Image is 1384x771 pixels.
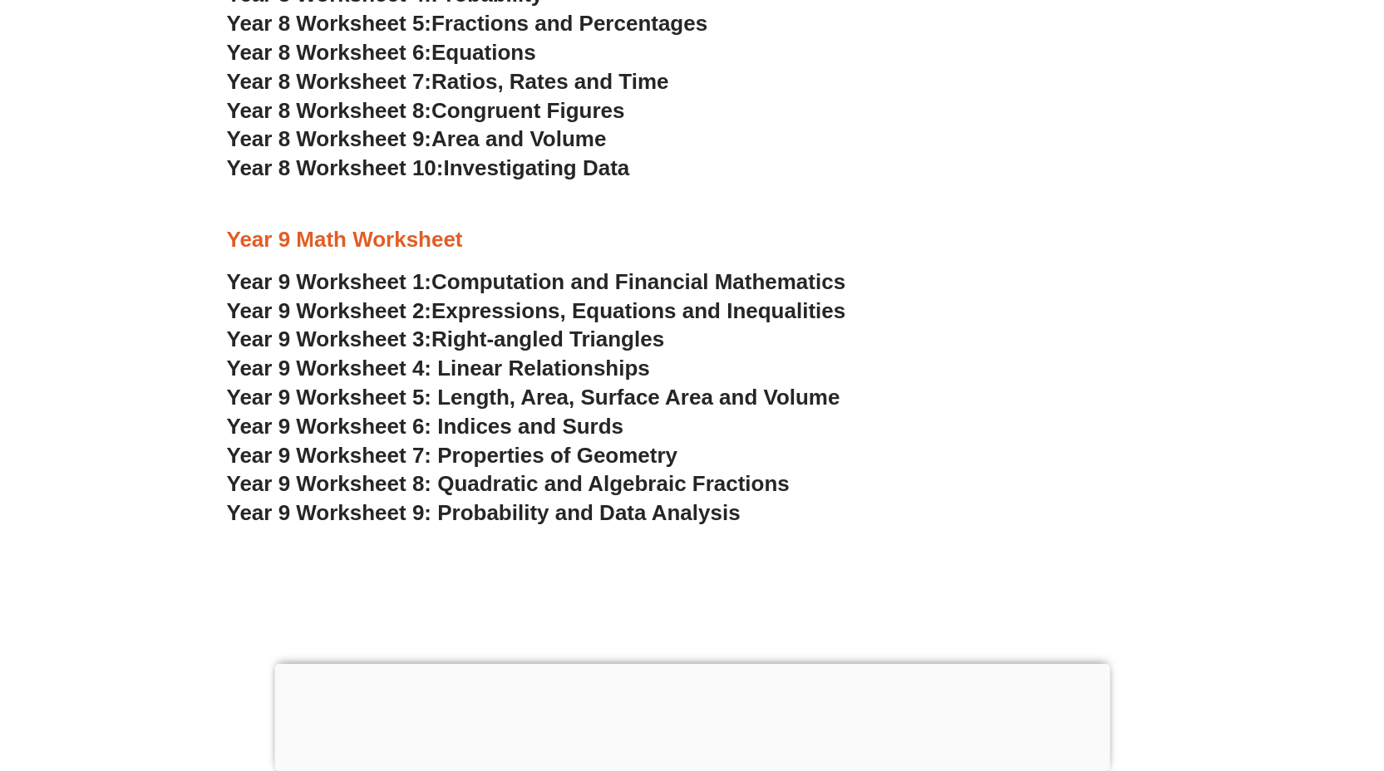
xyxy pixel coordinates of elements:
[431,269,845,294] span: Computation and Financial Mathematics
[443,155,629,180] span: Investigating Data
[227,11,708,36] a: Year 8 Worksheet 5:Fractions and Percentages
[227,40,536,65] a: Year 8 Worksheet 6:Equations
[227,327,665,351] a: Year 9 Worksheet 3:Right-angled Triangles
[227,98,432,123] span: Year 8 Worksheet 8:
[227,98,625,123] a: Year 8 Worksheet 8:Congruent Figures
[227,327,432,351] span: Year 9 Worksheet 3:
[227,155,630,180] a: Year 8 Worksheet 10:Investigating Data
[227,126,432,151] span: Year 8 Worksheet 9:
[274,664,1110,767] iframe: Advertisement
[227,414,624,439] a: Year 9 Worksheet 6: Indices and Surds
[227,269,432,294] span: Year 9 Worksheet 1:
[227,298,846,323] a: Year 9 Worksheet 2:Expressions, Equations and Inequalities
[431,40,536,65] span: Equations
[227,126,607,151] a: Year 8 Worksheet 9:Area and Volume
[227,356,650,381] a: Year 9 Worksheet 4: Linear Relationships
[227,226,1158,254] h3: Year 9 Math Worksheet
[227,69,669,94] a: Year 8 Worksheet 7:Ratios, Rates and Time
[431,327,664,351] span: Right-angled Triangles
[227,155,444,180] span: Year 8 Worksheet 10:
[227,500,741,525] a: Year 9 Worksheet 9: Probability and Data Analysis
[227,269,846,294] a: Year 9 Worksheet 1:Computation and Financial Mathematics
[431,69,668,94] span: Ratios, Rates and Time
[227,298,432,323] span: Year 9 Worksheet 2:
[1099,583,1384,771] iframe: Chat Widget
[227,443,678,468] a: Year 9 Worksheet 7: Properties of Geometry
[227,69,432,94] span: Year 8 Worksheet 7:
[227,11,432,36] span: Year 8 Worksheet 5:
[431,98,624,123] span: Congruent Figures
[227,471,790,496] a: Year 9 Worksheet 8: Quadratic and Algebraic Fractions
[227,385,840,410] a: Year 9 Worksheet 5: Length, Area, Surface Area and Volume
[227,40,432,65] span: Year 8 Worksheet 6:
[431,126,606,151] span: Area and Volume
[431,298,845,323] span: Expressions, Equations and Inequalities
[431,11,707,36] span: Fractions and Percentages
